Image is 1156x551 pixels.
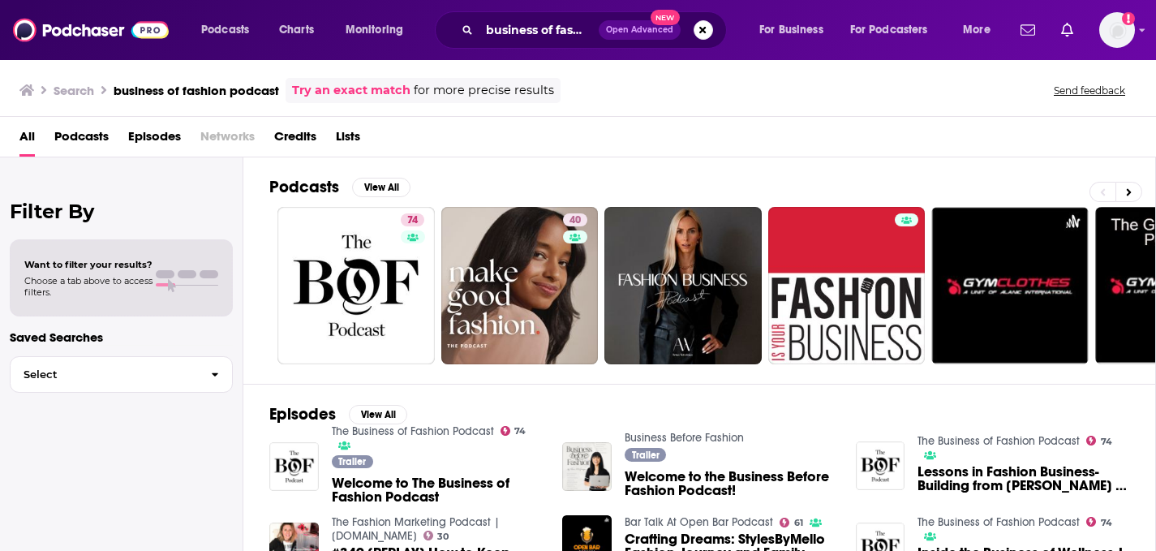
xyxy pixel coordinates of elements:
span: Trailer [632,450,660,460]
span: Monitoring [346,19,403,41]
span: 74 [407,213,418,229]
h2: Episodes [269,404,336,424]
span: For Podcasters [850,19,928,41]
h3: Search [54,83,94,98]
a: The Business of Fashion Podcast [917,434,1080,448]
span: Choose a tab above to access filters. [24,275,153,298]
a: The Business of Fashion Podcast [332,424,494,438]
span: 74 [1101,438,1112,446]
h3: business of fashion podcast [114,83,279,98]
a: 74 [1086,517,1112,527]
span: 40 [569,213,581,229]
span: Charts [279,19,314,41]
a: Episodes [128,123,181,157]
a: Credits [274,123,316,157]
a: 74 [1086,436,1112,446]
span: 74 [1101,519,1112,527]
a: Welcome to the Business Before Fashion Podcast! [625,470,836,497]
a: Lists [336,123,360,157]
button: open menu [840,17,952,43]
img: Welcome to the Business Before Fashion Podcast! [562,442,612,492]
button: Send feedback [1049,84,1130,97]
span: Trailer [338,457,366,467]
a: Business Before Fashion [625,431,744,445]
button: View All [352,178,410,197]
a: 40 [563,213,587,226]
span: Lessons in Fashion Business-Building from [PERSON_NAME] | The BoF Podcast [917,465,1129,493]
span: Networks [200,123,255,157]
img: Welcome to The Business of Fashion Podcast [269,442,319,492]
a: The Fashion Marketing Podcast | Ebooks4Fashion.com [332,515,500,543]
img: Lessons in Fashion Business-Building from Proenza Schouler | The BoF Podcast [856,441,905,491]
span: 30 [437,533,449,540]
a: All [19,123,35,157]
a: The Business of Fashion Podcast [917,515,1080,529]
a: EpisodesView All [269,404,407,424]
div: Search podcasts, credits, & more... [450,11,742,49]
span: 61 [794,519,803,527]
span: for more precise results [414,81,554,100]
a: 40 [441,207,599,364]
img: User Profile [1099,12,1135,48]
a: 74 [501,426,526,436]
button: Show profile menu [1099,12,1135,48]
span: For Business [759,19,823,41]
a: 74 [277,207,435,364]
img: Podchaser - Follow, Share and Rate Podcasts [13,15,169,45]
input: Search podcasts, credits, & more... [479,17,599,43]
a: PodcastsView All [269,177,410,197]
span: Logged in as sophiak [1099,12,1135,48]
span: Podcasts [201,19,249,41]
a: 74 [401,213,424,226]
h2: Podcasts [269,177,339,197]
span: Open Advanced [606,26,673,34]
button: open menu [190,17,270,43]
a: Show notifications dropdown [1014,16,1042,44]
span: More [963,19,991,41]
p: Saved Searches [10,329,233,345]
span: Select [11,369,198,380]
a: Podcasts [54,123,109,157]
button: open menu [748,17,844,43]
a: Lessons in Fashion Business-Building from Proenza Schouler | The BoF Podcast [917,465,1129,493]
a: Charts [269,17,324,43]
button: open menu [952,17,1011,43]
button: open menu [334,17,424,43]
a: Show notifications dropdown [1055,16,1080,44]
a: Try an exact match [292,81,410,100]
h2: Filter By [10,200,233,223]
button: Open AdvancedNew [599,20,681,40]
button: View All [349,405,407,424]
span: New [651,10,680,25]
a: 30 [423,531,449,540]
span: 74 [514,428,526,435]
a: Welcome to The Business of Fashion Podcast [332,476,544,504]
span: Want to filter your results? [24,259,153,270]
button: Select [10,356,233,393]
a: 61 [780,518,803,527]
svg: Add a profile image [1122,12,1135,25]
a: Bar Talk At Open Bar Podcast [625,515,773,529]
